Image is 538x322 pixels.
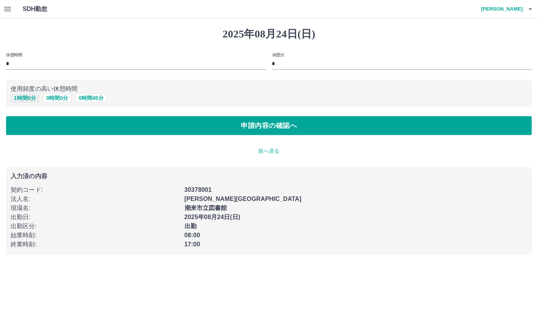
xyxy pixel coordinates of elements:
p: 始業時刻 : [11,231,180,240]
b: 出勤 [185,223,197,229]
p: 法人名 : [11,194,180,204]
b: 08:00 [185,232,200,238]
button: 1時間0分 [11,93,39,103]
p: 出勤日 : [11,213,180,222]
p: 出勤区分 : [11,222,180,231]
p: 使用頻度の高い休憩時間 [11,84,527,93]
p: 現場名 : [11,204,180,213]
b: 17:00 [185,241,200,247]
p: 契約コード : [11,185,180,194]
label: 休憩分 [272,52,284,58]
b: 潮来市立図書館 [185,205,227,211]
button: 0時間0分 [43,93,72,103]
b: 30378001 [185,187,212,193]
h1: 2025年08月24日(日) [6,28,532,40]
b: [PERSON_NAME][GEOGRAPHIC_DATA] [185,196,302,202]
p: 終業時刻 : [11,240,180,249]
b: 2025年08月24日(日) [185,214,240,220]
button: 0時間45分 [75,93,107,103]
p: 前へ戻る [6,147,532,155]
p: 入力済の内容 [11,173,527,179]
label: 休憩時間 [6,52,22,58]
button: 申請内容の確認へ [6,116,532,135]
